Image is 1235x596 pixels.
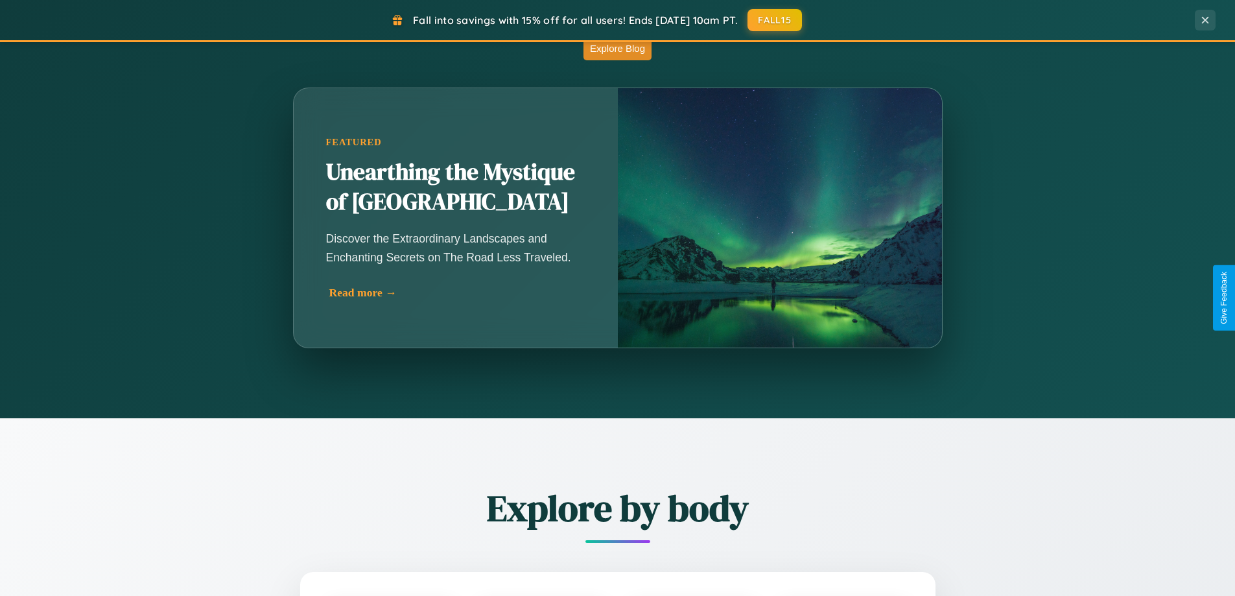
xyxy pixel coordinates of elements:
[326,137,585,148] div: Featured
[1219,272,1229,324] div: Give Feedback
[326,158,585,217] h2: Unearthing the Mystique of [GEOGRAPHIC_DATA]
[326,230,585,266] p: Discover the Extraordinary Landscapes and Enchanting Secrets on The Road Less Traveled.
[583,36,652,60] button: Explore Blog
[413,14,738,27] span: Fall into savings with 15% off for all users! Ends [DATE] 10am PT.
[229,483,1007,533] h2: Explore by body
[329,286,589,300] div: Read more →
[747,9,802,31] button: FALL15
